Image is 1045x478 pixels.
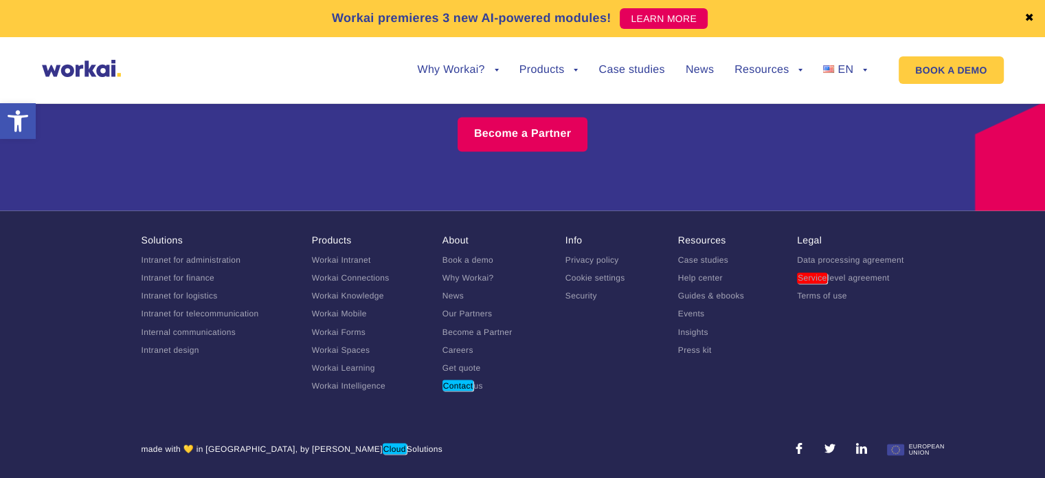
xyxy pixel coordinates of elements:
[442,291,464,301] a: News
[519,65,578,76] a: Products
[797,272,889,283] a: Servicelevel agreement
[678,345,712,354] a: Press kit
[312,273,390,283] a: Workai Connections
[678,235,726,246] a: Resources
[442,362,481,372] a: Get quote
[142,345,199,354] a: Intranet design
[678,291,744,301] a: Guides & ebooks
[678,273,723,283] a: Help center
[442,345,473,354] a: Careers
[312,255,371,265] a: Workai Intranet
[899,56,1003,84] a: BOOK A DEMO
[312,309,367,318] a: Workai Mobile
[838,64,853,76] span: EN
[598,65,664,76] a: Case studies
[442,273,494,283] a: Why Workai?
[142,235,183,246] a: Solutions
[312,327,366,336] a: Workai Forms
[734,65,802,76] a: Resources
[442,380,474,391] em: Contact
[565,235,583,246] a: Info
[797,255,903,265] a: Data processing agreement
[686,65,714,76] a: News
[332,9,611,28] p: Workai premieres 3 new AI-powered modules!
[797,291,847,301] a: Terms of use
[142,309,259,318] a: Intranet for telecommunication
[797,235,822,246] a: Legal
[312,291,384,301] a: Workai Knowledge
[565,291,597,301] a: Security
[442,380,483,391] a: Contactus
[312,345,370,354] a: Workai Spaces
[797,272,827,283] em: Service
[442,327,513,336] a: Become a Partner
[1024,13,1034,24] a: ✖
[442,255,493,265] a: Book a demo
[142,327,236,336] a: Internal communications
[565,255,619,265] a: Privacy policy
[417,65,498,76] a: Why Workai?
[142,273,214,283] a: Intranet for finance
[442,309,493,318] a: Our Partners
[142,291,218,301] a: Intranet for logistics
[458,117,587,151] a: Become a Partner
[442,235,469,246] a: About
[7,360,378,471] iframe: Popup CTA
[312,235,352,246] a: Products
[565,273,625,283] a: Cookie settings
[678,255,728,265] a: Case studies
[383,443,407,454] em: Cloud
[620,8,708,29] a: LEARN MORE
[142,255,241,265] a: Intranet for administration
[678,327,708,336] a: Insights
[678,309,705,318] a: Events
